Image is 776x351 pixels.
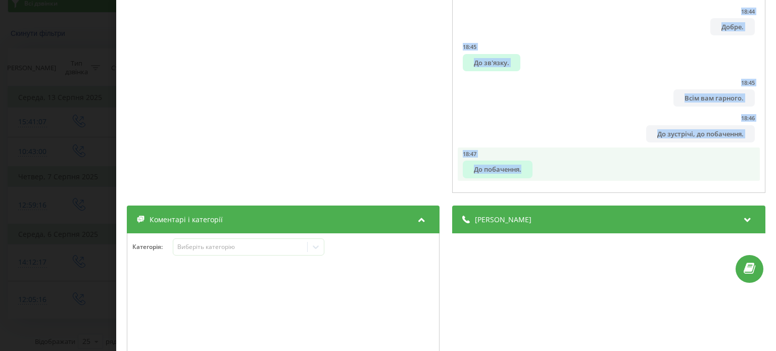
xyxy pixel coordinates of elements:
[475,215,532,225] span: [PERSON_NAME]
[463,161,533,178] div: До побачення.
[150,215,223,225] span: Коментарі і категорії
[673,89,755,107] div: Всім вам гарного.
[463,150,477,158] div: 18:47
[463,43,477,51] div: 18:45
[463,54,521,71] div: До зв'язку.
[710,18,755,35] div: Добре.
[132,243,173,250] h4: Категорія :
[177,243,304,251] div: Виберіть категорію
[741,8,755,15] div: 18:44
[646,125,755,142] div: До зустрічі, до побачення.
[741,79,755,86] div: 18:45
[741,114,755,122] div: 18:46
